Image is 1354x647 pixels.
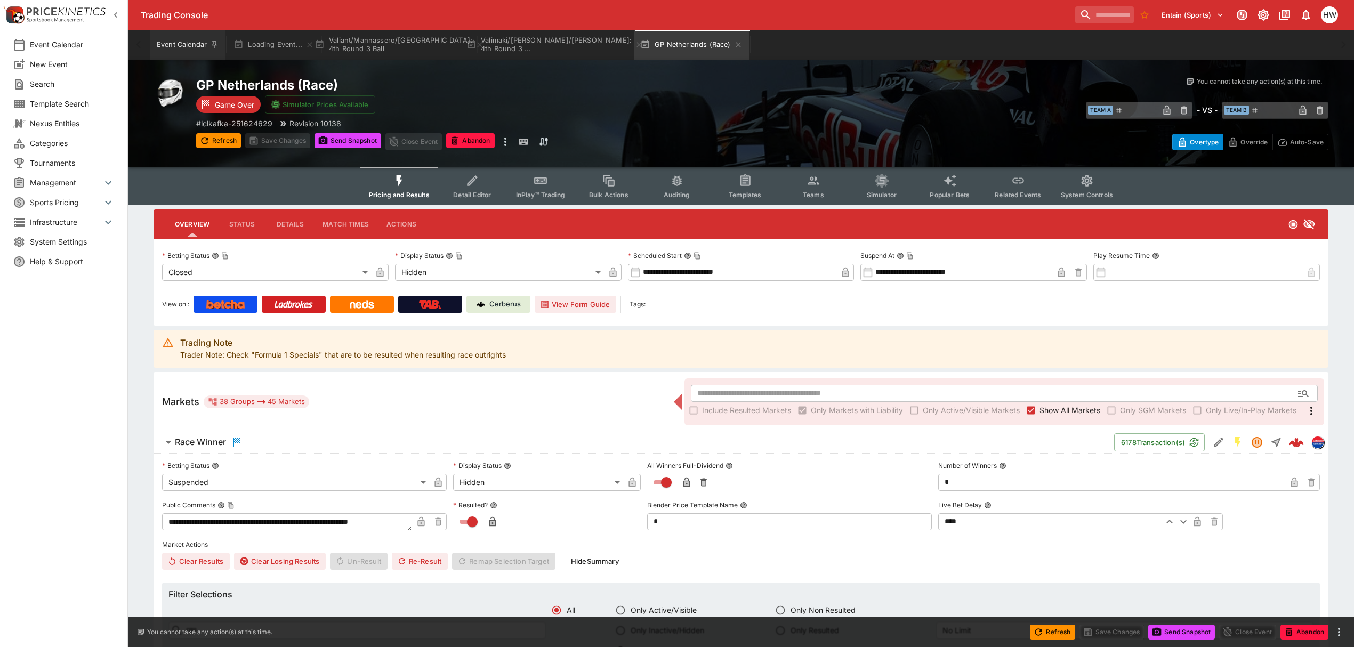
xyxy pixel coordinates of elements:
button: 6178Transaction(s) [1114,433,1205,451]
div: Trading Console [141,10,1071,21]
button: Match Times [314,212,377,237]
img: Cerberus [477,300,485,309]
span: Nexus Entities [30,118,115,129]
button: more [1333,626,1345,638]
label: View on : [162,296,189,313]
span: All [567,604,575,616]
button: Connected to PK [1232,5,1252,25]
button: Public CommentsCopy To Clipboard [217,502,225,509]
label: Tags: [630,296,646,313]
svg: Closed [1288,219,1299,230]
p: Betting Status [162,461,209,470]
button: Display Status [504,462,511,470]
span: Template Search [30,98,115,109]
input: search [1075,6,1134,23]
span: System Controls [1061,191,1113,199]
button: Abandon [1280,625,1328,640]
span: Team B [1224,106,1249,115]
p: Play Resume Time [1093,251,1150,260]
button: Overview [166,212,218,237]
svg: Suspended [1251,436,1263,449]
button: Copy To Clipboard [221,252,229,260]
span: New Event [30,59,115,70]
span: Tournaments [30,157,115,168]
span: Team A [1088,106,1113,115]
span: Help & Support [30,256,115,267]
p: Overtype [1190,136,1219,148]
button: Straight [1267,433,1286,452]
button: Number of Winners [999,462,1006,470]
button: Re-Result [392,553,448,570]
div: Trader Note: Check "Formula 1 Specials" that are to be resulted when resulting race outrights [180,333,506,365]
button: Overtype [1172,134,1223,150]
span: Only Markets with Liability [811,405,903,416]
span: Detail Editor [453,191,491,199]
span: Search [30,78,115,90]
button: HideSummary [565,553,625,570]
button: SGM Enabled [1228,433,1247,452]
button: Copy To Clipboard [227,502,235,509]
button: Details [266,212,314,237]
button: Open [1294,384,1313,403]
button: Actions [377,212,425,237]
button: Override [1223,134,1272,150]
button: Copy To Clipboard [906,252,914,260]
button: Play Resume Time [1152,252,1159,260]
p: You cannot take any action(s) at this time. [1197,77,1322,86]
p: Copy To Clipboard [196,118,272,129]
div: Event type filters [360,167,1122,205]
span: Include Resulted Markets [702,405,791,416]
img: Sportsbook Management [27,18,84,22]
button: Betting StatusCopy To Clipboard [212,252,219,260]
span: Sports Pricing [30,197,102,208]
button: Valimaki/[PERSON_NAME]/[PERSON_NAME]: 4th Round 3 ... [478,30,632,60]
p: Game Over [215,99,254,110]
p: Resulted? [453,500,488,509]
p: Public Comments [162,500,215,509]
button: Betting Status [212,462,219,470]
h6: Filter Selections [168,589,1313,600]
p: Suspend At [860,251,894,260]
span: Mark an event as closed and abandoned. [446,135,494,145]
p: Betting Status [162,251,209,260]
button: No Bookmarks [1136,6,1153,23]
p: Revision 10138 [289,118,341,129]
button: Notifications [1296,5,1316,25]
img: logo-cerberus--red.svg [1289,435,1304,450]
img: motorracing.png [154,77,188,111]
span: Only Non Resulted [791,604,856,616]
span: Un-Result [330,553,387,570]
p: Auto-Save [1290,136,1324,148]
p: Scheduled Start [628,251,682,260]
button: Resulted? [490,502,497,509]
button: more [499,133,512,150]
p: Override [1240,136,1268,148]
span: Infrastructure [30,216,102,228]
h6: - VS - [1197,104,1218,116]
p: Blender Price Template Name [647,500,738,509]
p: You cannot take any action(s) at this time. [147,627,272,637]
button: Send Snapshot [315,133,381,148]
span: Categories [30,138,115,149]
span: InPlay™ Trading [516,191,565,199]
button: Copy To Clipboard [455,252,463,260]
button: Race Winner [154,432,1114,453]
svg: More [1305,405,1318,417]
button: Copy To Clipboard [694,252,701,260]
span: Pricing and Results [369,191,430,199]
span: Only Active/Visible Markets [923,405,1020,416]
div: lclkafka [1311,436,1324,449]
h6: Race Winner [175,436,226,448]
button: Simulator Prices Available [265,95,375,114]
button: Blender Price Template Name [740,502,747,509]
h2: Copy To Clipboard [196,77,762,93]
button: Live Bet Delay [984,502,992,509]
p: Live Bet Delay [938,500,982,509]
p: Display Status [395,251,444,260]
button: Scheduled StartCopy To Clipboard [684,252,691,260]
img: Betcha [206,300,245,309]
button: Refresh [1030,625,1075,640]
button: Documentation [1275,5,1294,25]
p: Cerberus [489,299,521,310]
div: Harrison Walker [1321,6,1338,23]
